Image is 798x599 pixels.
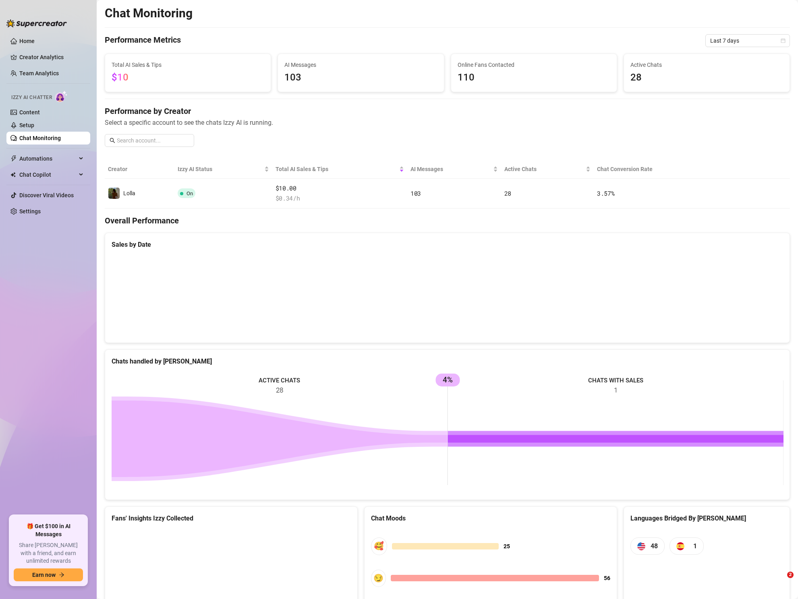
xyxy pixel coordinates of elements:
span: 103 [410,189,421,197]
span: Chat Copilot [19,168,77,181]
span: 56 [604,574,610,582]
th: Total AI Sales & Tips [272,160,407,179]
th: Creator [105,160,174,179]
th: AI Messages [407,160,501,179]
span: Share [PERSON_NAME] with a friend, and earn unlimited rewards [14,541,83,565]
span: $10.00 [276,184,404,193]
span: Active Chats [630,60,783,69]
span: On [187,190,193,196]
span: Earn now [32,572,56,578]
a: Discover Viral Videos [19,192,74,198]
a: Content [19,109,40,116]
span: 25 [504,542,510,551]
iframe: Intercom live chat [771,572,790,591]
div: Chats handled by [PERSON_NAME] [112,356,783,366]
div: Chat Moods [371,513,610,523]
span: calendar [781,38,786,43]
span: 48 [651,541,658,551]
h2: Chat Monitoring [105,6,193,21]
span: AI Messages [284,60,437,69]
span: 🎁 Get $100 in AI Messages [14,523,83,538]
img: AI Chatter [55,91,68,102]
span: 2 [787,572,794,578]
span: 3.57 % [597,189,615,197]
img: es [676,542,684,550]
th: Chat Conversion Rate [594,160,721,179]
img: logo-BBDzfeDw.svg [6,19,67,27]
span: Total AI Sales & Tips [276,165,398,174]
span: 110 [458,70,610,85]
div: 🥰 [371,537,387,555]
span: 103 [284,70,437,85]
img: us [637,542,645,550]
a: Settings [19,208,41,215]
span: Active Chats [504,165,584,174]
span: Izzy AI Chatter [11,94,52,101]
a: Home [19,38,35,44]
span: Lolla [123,190,135,196]
div: Fans' Insights Izzy Collected [112,513,351,523]
a: Creator Analytics [19,51,84,64]
img: Chat Copilot [10,172,16,178]
a: Team Analytics [19,70,59,76]
span: 28 [630,70,783,85]
span: Last 7 days [710,35,785,47]
span: arrow-right [59,572,64,578]
span: Izzy AI Status [178,165,263,174]
div: 😏 [371,570,386,587]
span: 28 [504,189,511,197]
input: Search account... [117,136,189,145]
span: Online Fans Contacted [458,60,610,69]
span: Automations [19,152,77,165]
h4: Performance Metrics [105,34,181,47]
div: Languages Bridged By [PERSON_NAME] [630,513,783,523]
th: Izzy AI Status [174,160,272,179]
span: $10 [112,72,129,83]
span: search [110,138,115,143]
span: AI Messages [410,165,491,174]
span: Select a specific account to see the chats Izzy AI is running. [105,118,790,128]
h4: Performance by Creator [105,105,790,117]
img: Lolla [108,188,120,199]
th: Active Chats [501,160,594,179]
span: $ 0.34 /h [276,194,404,203]
span: Total AI Sales & Tips [112,60,264,69]
span: thunderbolt [10,155,17,162]
a: Chat Monitoring [19,135,61,141]
button: Earn nowarrow-right [14,568,83,581]
h4: Overall Performance [105,215,790,226]
a: Setup [19,122,34,128]
div: Sales by Date [112,240,783,250]
span: 1 [693,541,697,551]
